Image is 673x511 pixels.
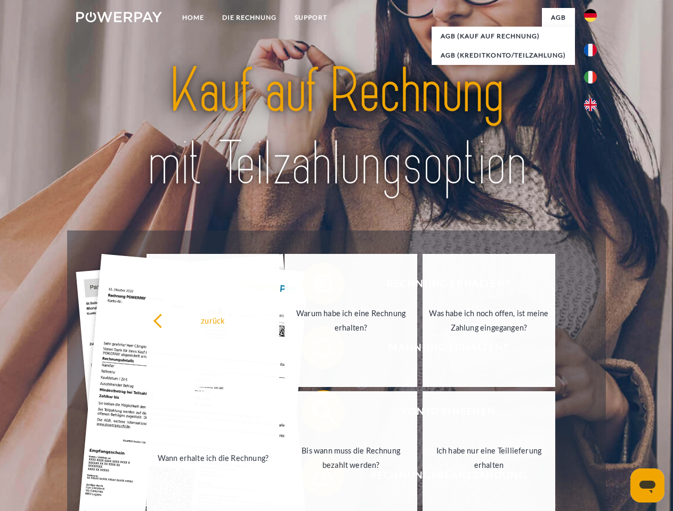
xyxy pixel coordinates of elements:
a: Was habe ich noch offen, ist meine Zahlung eingegangen? [423,254,555,387]
a: DIE RECHNUNG [213,8,286,27]
a: AGB (Kauf auf Rechnung) [432,27,575,46]
img: title-powerpay_de.svg [102,51,571,204]
img: it [584,71,597,84]
div: Ich habe nur eine Teillieferung erhalten [429,443,549,472]
a: agb [542,8,575,27]
a: Home [173,8,213,27]
a: AGB (Kreditkonto/Teilzahlung) [432,46,575,65]
div: Bis wann muss die Rechnung bezahlt werden? [291,443,411,472]
img: en [584,98,597,111]
a: SUPPORT [286,8,336,27]
div: zurück [153,313,273,327]
div: Wann erhalte ich die Rechnung? [153,450,273,465]
iframe: Schaltfläche zum Öffnen des Messaging-Fensters [630,468,664,502]
div: Was habe ich noch offen, ist meine Zahlung eingegangen? [429,306,549,335]
img: fr [584,44,597,56]
img: logo-powerpay-white.svg [76,12,162,22]
div: Warum habe ich eine Rechnung erhalten? [291,306,411,335]
img: de [584,9,597,22]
